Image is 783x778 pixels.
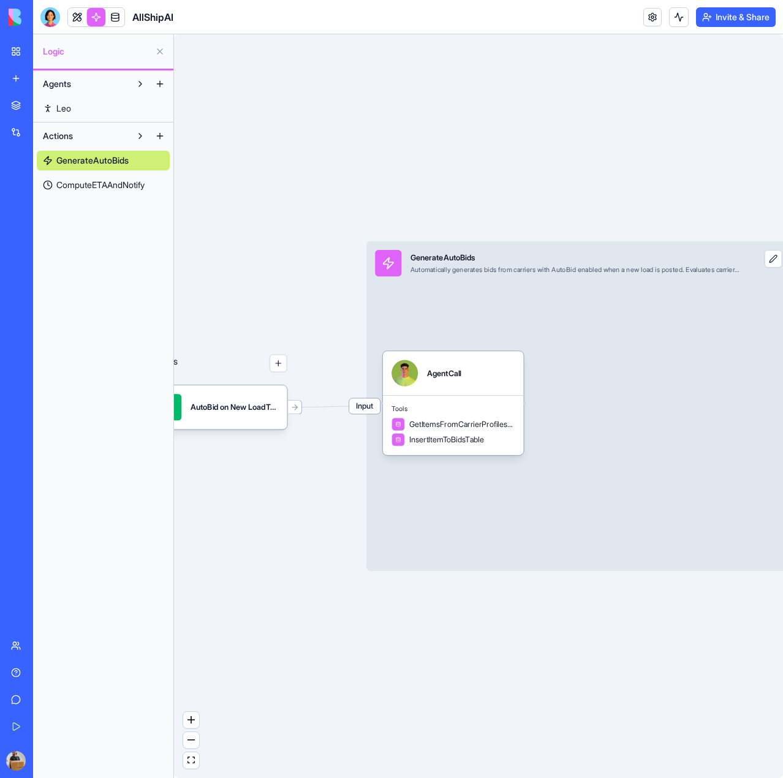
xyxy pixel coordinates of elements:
[37,126,130,146] button: Actions
[427,368,462,379] div: AgentCall
[56,102,71,115] span: Leo
[391,404,515,413] span: Tools
[9,9,85,26] img: logo
[183,752,199,769] button: fit view
[183,732,199,749] button: zoom out
[43,45,150,58] span: Logic
[56,154,129,167] span: GenerateAutoBids
[37,74,130,94] button: Agents
[289,406,364,407] g: Edge from 68e477712d4b05beb4a0898b to 68e477533e5ec051d08efc47
[146,385,287,429] div: AutoBid on New LoadTrigger
[146,319,287,429] div: Triggers
[191,402,279,413] div: AutoBid on New LoadTrigger
[37,99,170,118] a: Leo
[43,130,73,142] span: Actions
[409,419,515,430] span: GetItemsFromCarrierProfilesTable
[349,398,380,414] span: Input
[410,265,741,274] div: Automatically generates bids from carriers with AutoBid enabled when a new load is posted. Evalua...
[383,351,524,455] div: AgentCallToolsGetItemsFromCarrierProfilesTableInsertItemToBidsTable
[37,151,170,170] a: GenerateAutoBids
[43,78,71,90] span: Agents
[37,175,170,195] a: ComputeETAAndNotify
[409,434,484,445] span: InsertItemToBidsTable
[6,751,26,771] img: ACg8ocJNPlmoQDREUrkhsyHBC3Npa1WnGrb_82BMZlpt0SNYylpRkiNw=s96-c
[183,712,199,728] button: zoom in
[132,10,173,25] span: AllShipAI
[696,7,776,27] button: Invite & Share
[410,252,741,263] div: GenerateAutoBids
[56,179,145,191] span: ComputeETAAndNotify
